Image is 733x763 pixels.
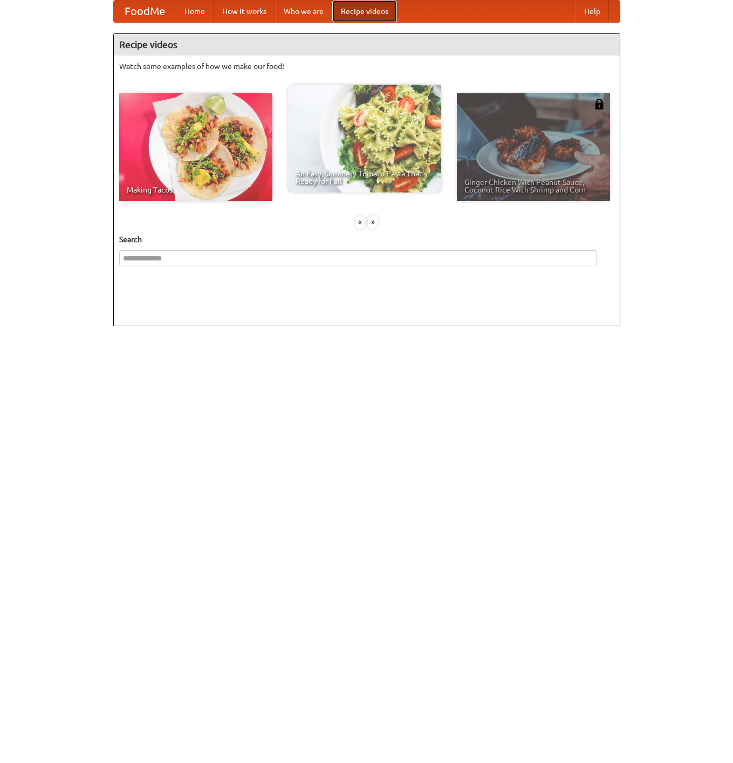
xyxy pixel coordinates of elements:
a: FoodMe [114,1,176,22]
a: Who we are [275,1,332,22]
div: « [355,215,365,229]
img: 483408.png [594,99,605,109]
span: An Easy, Summery Tomato Pasta That's Ready for Fall [296,170,434,185]
a: Recipe videos [332,1,397,22]
a: How it works [214,1,275,22]
span: Making Tacos [127,186,265,194]
a: An Easy, Summery Tomato Pasta That's Ready for Fall [288,85,441,193]
h4: Recipe videos [114,34,620,56]
a: Help [576,1,609,22]
div: » [368,215,378,229]
a: Home [176,1,214,22]
p: Watch some examples of how we make our food! [119,61,614,72]
a: Making Tacos [119,93,272,201]
h5: Search [119,234,614,245]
